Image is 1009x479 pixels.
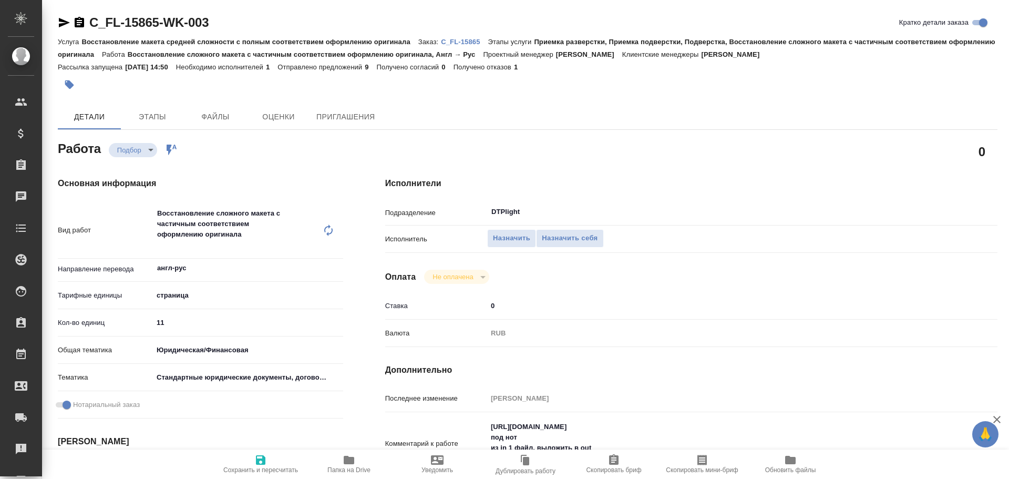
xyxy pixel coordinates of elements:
[556,50,622,58] p: [PERSON_NAME]
[976,423,994,445] span: 🙏
[487,298,946,313] input: ✎ Введи что-нибудь
[153,341,343,359] div: Юридическая/Финансовая
[128,50,483,58] p: Восстановление сложного макета с частичным соответствием оформлению оригинала, Англ → Рус
[377,63,442,71] p: Получено согласий
[253,110,304,124] span: Оценки
[979,142,985,160] h2: 0
[217,450,305,479] button: Сохранить и пересчитать
[190,110,241,124] span: Файлы
[223,466,298,474] span: Сохранить и пересчитать
[899,17,969,28] span: Кратко детали заказа
[487,324,946,342] div: RUB
[58,225,153,236] p: Вид работ
[365,63,376,71] p: 9
[109,143,157,157] div: Подбор
[385,439,487,449] p: Комментарий к работе
[454,63,514,71] p: Получено отказов
[58,38,81,46] p: Услуга
[586,466,641,474] span: Скопировать бриф
[153,287,343,304] div: страница
[266,63,277,71] p: 1
[393,450,481,479] button: Уведомить
[385,328,487,339] p: Валюта
[429,272,476,281] button: Не оплачена
[483,50,555,58] p: Проектный менеджер
[316,110,375,124] span: Приглашения
[441,38,488,46] p: C_FL-15865
[58,372,153,383] p: Тематика
[114,146,145,155] button: Подбор
[58,177,343,190] h4: Основная информация
[89,15,209,29] a: C_FL-15865-WK-003
[941,211,943,213] button: Open
[424,270,489,284] div: Подбор
[125,63,176,71] p: [DATE] 14:50
[701,50,767,58] p: [PERSON_NAME]
[127,110,178,124] span: Этапы
[58,63,125,71] p: Рассылка запущена
[385,393,487,404] p: Последнее изменение
[514,63,526,71] p: 1
[488,38,534,46] p: Этапы услуги
[666,466,738,474] span: Скопировать мини-бриф
[418,38,441,46] p: Заказ:
[765,466,816,474] span: Обновить файлы
[64,110,115,124] span: Детали
[570,450,658,479] button: Скопировать бриф
[58,435,343,448] h4: [PERSON_NAME]
[385,301,487,311] p: Ставка
[441,63,453,71] p: 0
[73,16,86,29] button: Скопировать ссылку
[493,232,530,244] span: Назначить
[658,450,746,479] button: Скопировать мини-бриф
[73,400,140,410] span: Нотариальный заказ
[153,315,343,330] input: ✎ Введи что-нибудь
[487,229,536,248] button: Назначить
[542,232,598,244] span: Назначить себя
[58,345,153,355] p: Общая тематика
[58,73,81,96] button: Добавить тэг
[481,450,570,479] button: Дублировать работу
[58,290,153,301] p: Тарифные единицы
[385,271,416,283] h4: Оплата
[277,63,365,71] p: Отправлено предложений
[305,450,393,479] button: Папка на Drive
[58,318,153,328] p: Кол-во единиц
[58,264,153,274] p: Направление перевода
[385,208,487,218] p: Подразделение
[58,16,70,29] button: Скопировать ссылку для ЯМессенджера
[536,229,603,248] button: Назначить себя
[421,466,453,474] span: Уведомить
[153,369,343,386] div: Стандартные юридические документы, договоры, уставы
[622,50,702,58] p: Клиентские менеджеры
[102,50,128,58] p: Работа
[385,177,997,190] h4: Исполнители
[337,267,339,269] button: Open
[327,466,370,474] span: Папка на Drive
[496,467,555,475] span: Дублировать работу
[441,37,488,46] a: C_FL-15865
[385,234,487,244] p: Исполнитель
[972,421,998,447] button: 🙏
[487,418,946,467] textarea: [URL][DOMAIN_NAME] под нот из in 1 файл, выложить в out
[58,138,101,157] h2: Работа
[385,364,997,376] h4: Дополнительно
[176,63,266,71] p: Необходимо исполнителей
[487,391,946,406] input: Пустое поле
[81,38,418,46] p: Восстановление макета средней сложности с полным соответствием оформлению оригинала
[746,450,835,479] button: Обновить файлы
